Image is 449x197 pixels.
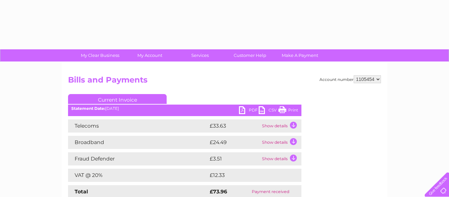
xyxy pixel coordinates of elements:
a: Print [278,106,298,116]
strong: Total [75,188,88,195]
td: Broadband [68,136,208,149]
td: Show details [260,119,301,133]
td: VAT @ 20% [68,169,208,182]
div: Account number [319,75,381,83]
strong: £73.96 [210,188,227,195]
a: My Account [123,49,177,62]
a: Customer Help [223,49,277,62]
td: Show details [260,136,301,149]
td: Fraud Defender [68,152,208,165]
a: CSV [259,106,278,116]
a: My Clear Business [73,49,127,62]
h2: Bills and Payments [68,75,381,88]
td: £33.63 [208,119,260,133]
td: £12.33 [208,169,287,182]
td: Telecoms [68,119,208,133]
div: [DATE] [68,106,301,111]
a: Make A Payment [273,49,327,62]
b: Statement Date: [71,106,105,111]
td: £3.51 [208,152,260,165]
td: £24.49 [208,136,260,149]
a: PDF [239,106,259,116]
a: Current Invoice [68,94,167,104]
a: Services [173,49,227,62]
td: Show details [260,152,301,165]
